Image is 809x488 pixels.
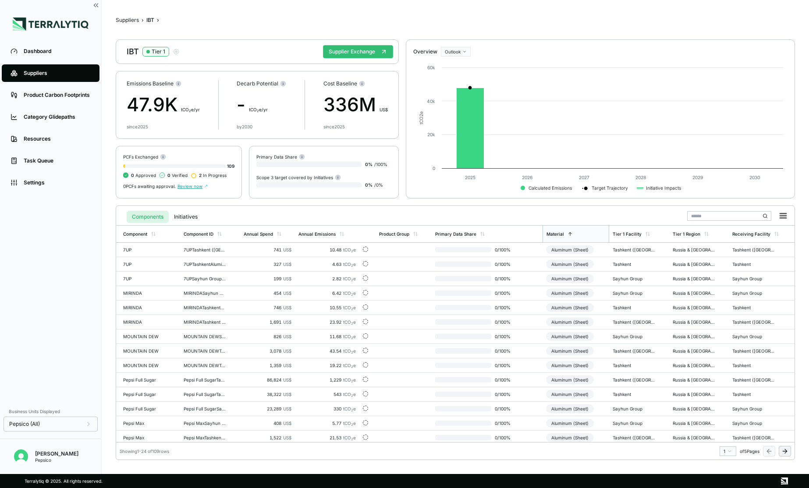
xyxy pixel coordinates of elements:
[613,377,655,382] div: Tashkent ([GEOGRAPHIC_DATA])
[244,319,291,325] div: 1,691
[673,290,715,296] div: Russia & [GEOGRAPHIC_DATA]
[167,173,170,178] span: 0
[123,392,165,397] div: Pepsi Full Sugar
[24,113,91,120] div: Category Glidepaths
[343,348,356,354] span: tCO e
[123,262,165,267] div: 7UP
[732,392,774,397] div: Tashkent
[127,91,200,119] div: 47.9K
[13,18,89,31] img: Logo
[491,276,519,281] span: 0 / 100 %
[157,17,159,24] span: ›
[613,305,655,310] div: Tashkent
[189,109,191,113] sub: 2
[127,80,200,87] div: Emissions Baseline
[673,377,715,382] div: Russia & [GEOGRAPHIC_DATA]
[613,262,655,267] div: Tashkent
[237,91,286,119] div: -
[256,153,305,160] div: Primary Data Share
[351,350,353,354] sub: 2
[343,435,356,440] span: tCO e
[181,107,200,112] span: t CO e/yr
[673,392,715,397] div: Russia & [GEOGRAPHIC_DATA]
[613,334,655,339] div: Sayhun Group
[323,80,388,87] div: Cost Baseline
[546,260,594,269] div: Aluminum (Sheet)
[24,48,91,55] div: Dashboard
[673,247,715,252] div: Russia & [GEOGRAPHIC_DATA]
[123,406,165,411] div: Pepsi Full Sugar
[732,305,774,310] div: Tashkent
[298,334,356,339] div: 11.68
[343,247,356,252] span: tCO e
[613,406,655,411] div: Sayhun Group
[732,348,774,354] div: Tashkent ([GEOGRAPHIC_DATA])
[732,377,774,382] div: Tashkent ([GEOGRAPHIC_DATA])
[546,332,594,341] div: Aluminum (Sheet)
[123,363,165,368] div: MOUNTAIN DEW
[131,173,156,178] span: Approved
[184,421,226,426] div: Pepsi MaxSayhun GroupAluminum (sheet)
[4,406,98,417] div: Business Units Displayed
[546,361,594,370] div: Aluminum (Sheet)
[24,135,91,142] div: Resources
[435,231,476,237] div: Primary Data Share
[732,435,774,440] div: Tashkent ([GEOGRAPHIC_DATA])
[244,305,291,310] div: 746
[546,289,594,297] div: Aluminum (Sheet)
[351,437,353,441] sub: 2
[613,276,655,281] div: Sayhun Group
[546,404,594,413] div: Aluminum (Sheet)
[244,247,291,252] div: 741
[283,421,291,426] span: US$
[546,433,594,442] div: Aluminum (Sheet)
[491,363,519,368] span: 0 / 100 %
[237,80,286,87] div: Decarb Potential
[613,421,655,426] div: Sayhun Group
[283,363,291,368] span: US$
[167,173,188,178] span: Verified
[613,319,655,325] div: Tashkent ([GEOGRAPHIC_DATA])
[123,334,165,339] div: MOUNTAIN DEW
[343,363,356,368] span: tCO e
[343,305,356,310] span: tCO e
[283,290,291,296] span: US$
[35,450,78,457] div: [PERSON_NAME]
[184,406,226,411] div: Pepsi Full SugarSayhun GroupAluminum (sheet)
[283,305,291,310] span: US$
[184,392,226,397] div: Pepsi Full SugarTashkentAluminum (sheet)
[127,211,169,223] button: Components
[491,247,519,252] span: 0 / 100 %
[298,363,356,368] div: 19.22
[419,114,424,117] tspan: 2
[465,175,475,180] text: 2025
[613,348,655,354] div: Tashkent ([GEOGRAPHIC_DATA])
[491,262,519,267] span: 0 / 100 %
[184,231,213,237] div: Component ID
[673,421,715,426] div: Russia & [GEOGRAPHIC_DATA]
[283,348,291,354] span: US$
[673,334,715,339] div: Russia & [GEOGRAPHIC_DATA]
[673,231,700,237] div: Tier 1 Region
[249,107,268,112] span: t CO e/yr
[419,111,424,124] text: tCO e
[732,231,770,237] div: Receiving Facility
[351,423,353,427] sub: 2
[427,65,435,70] text: 60k
[244,348,291,354] div: 3,078
[351,379,353,383] sub: 2
[152,48,165,55] div: Tier 1
[692,175,703,180] text: 2029
[613,290,655,296] div: Sayhun Group
[35,457,78,463] div: Pepsico
[256,174,341,180] div: Scope 3 target covered by Initiatives
[613,363,655,368] div: Tashkent
[116,17,139,24] button: Suppliers
[184,435,226,440] div: Pepsi MaxTashkent ([GEOGRAPHIC_DATA])Aluminum (sheet)
[491,348,519,354] span: 0 / 100 %
[24,157,91,164] div: Task Queue
[120,449,169,454] div: Showing 1 - 24 of 109 rows
[740,449,759,454] span: of 5 Pages
[351,394,353,398] sub: 2
[283,276,291,281] span: US$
